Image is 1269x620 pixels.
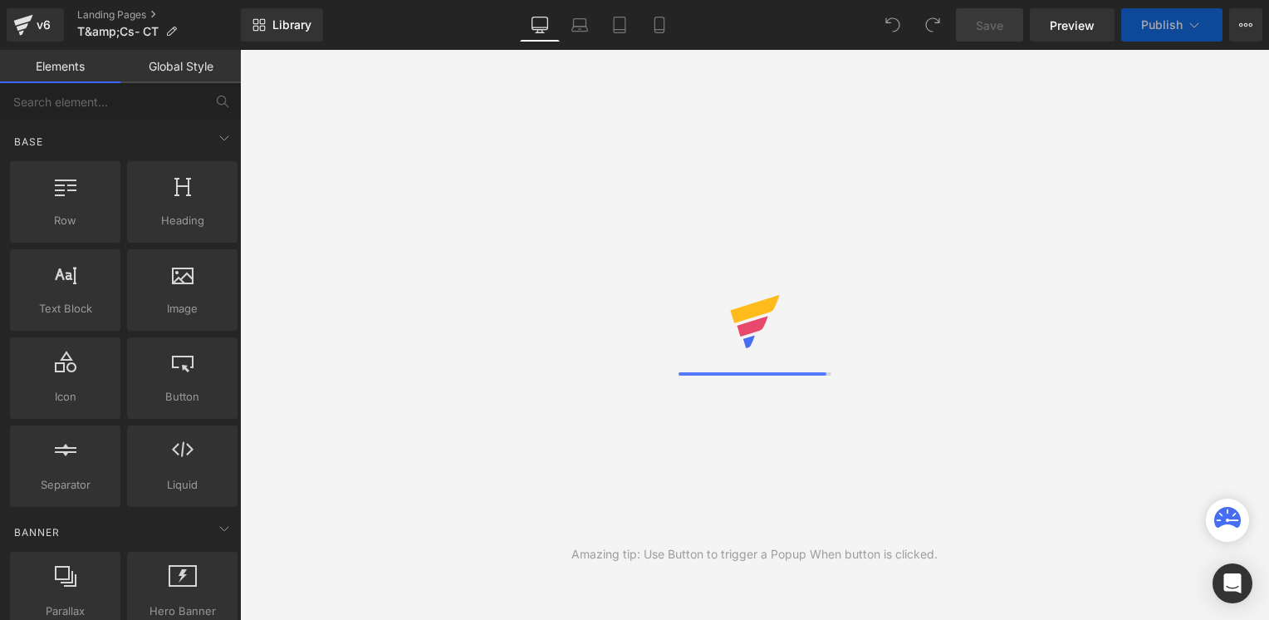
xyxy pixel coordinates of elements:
span: Banner [12,524,61,540]
a: Landing Pages [77,8,241,22]
span: Heading [132,212,233,229]
button: Undo [876,8,909,42]
div: Amazing tip: Use Button to trigger a Popup When button is clicked. [571,545,938,563]
span: Library [272,17,311,32]
a: Tablet [600,8,639,42]
a: Preview [1030,8,1115,42]
span: Separator [15,476,115,494]
span: Button [132,388,233,406]
span: Icon [15,388,115,406]
div: v6 [33,14,54,36]
a: Global Style [120,50,241,83]
span: Base [12,134,45,150]
span: Liquid [132,476,233,494]
span: Text Block [15,300,115,317]
span: T&amp;Cs- CT [77,25,159,38]
a: New Library [241,8,323,42]
span: Preview [1050,17,1095,34]
a: v6 [7,8,64,42]
span: Row [15,212,115,229]
a: Desktop [520,8,560,42]
a: Laptop [560,8,600,42]
span: Parallax [15,603,115,620]
a: Mobile [639,8,679,42]
span: Hero Banner [132,603,233,620]
span: Publish [1141,18,1183,32]
button: Redo [916,8,949,42]
div: Open Intercom Messenger [1213,563,1252,603]
button: Publish [1121,8,1222,42]
span: Save [976,17,1003,34]
button: More [1229,8,1262,42]
span: Image [132,300,233,317]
